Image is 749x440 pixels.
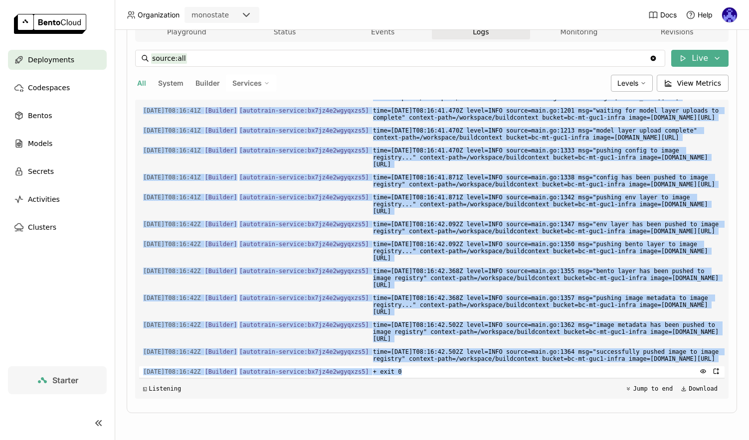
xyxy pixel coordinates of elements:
span: [autotrain-service:bx7jz4e2wgyqxzs5] [239,348,369,355]
span: time=[DATE]T08:16:41.871Z level=INFO source=main.go:1342 msg="pushing env layer to image registry... [373,192,721,217]
button: View Metrics [657,75,729,92]
span: [Builder] [205,127,237,134]
a: Docs [648,10,677,20]
span: Services [232,79,262,88]
span: [autotrain-service:bx7jz4e2wgyqxzs5] [239,147,369,154]
span: Logs [473,27,489,36]
a: Activities [8,189,107,209]
span: Organization [138,10,180,19]
a: Starter [8,366,107,394]
span: Activities [28,193,60,205]
div: Help [686,10,713,20]
span: [autotrain-service:bx7jz4e2wgyqxzs5] [239,174,369,181]
span: 2025-09-26T08:16:42.368Z [143,293,201,303]
a: Secrets [8,161,107,181]
button: Download [678,383,721,395]
span: [Builder] [205,321,237,328]
button: Events [334,24,432,39]
div: monostate [191,10,229,20]
span: + exit 0 [373,366,721,377]
span: [autotrain-service:bx7jz4e2wgyqxzs5] [239,294,369,301]
span: [Builder] [205,107,237,114]
span: [Builder] [205,268,237,275]
button: Builder [193,77,222,90]
button: Live [671,50,729,67]
span: 2025-09-26T08:16:42.368Z [143,266,201,277]
a: Deployments [8,50,107,70]
span: Secrets [28,165,54,177]
span: time=[DATE]T08:16:42.368Z level=INFO source=main.go:1355 msg="bento layer has been pushed to imag... [373,266,721,291]
span: All [137,79,146,87]
a: Models [8,134,107,153]
img: Andrew correa [722,7,737,22]
span: time=[DATE]T08:16:42.368Z level=INFO source=main.go:1357 msg="pushing image metadata to image reg... [373,293,721,317]
button: Playground [138,24,236,39]
span: [Builder] [205,147,237,154]
span: time=[DATE]T08:16:41.470Z level=INFO source=main.go:1201 msg="waiting for model layer uploads to ... [373,105,721,123]
span: [autotrain-service:bx7jz4e2wgyqxzs5] [239,127,369,134]
span: Starter [52,375,78,385]
span: [autotrain-service:bx7jz4e2wgyqxzs5] [239,241,369,248]
span: 2025-09-26T08:16:41.470Z [143,105,201,116]
button: Jump to end [622,383,676,395]
span: time=[DATE]T08:16:42.092Z level=INFO source=main.go:1350 msg="pushing bento layer to image regist... [373,239,721,264]
span: [autotrain-service:bx7jz4e2wgyqxzs5] [239,321,369,328]
span: 2025-09-26T08:16:41.470Z [143,125,201,136]
button: Revisions [628,24,726,39]
span: 2025-09-26T08:16:41.872Z [143,192,201,203]
span: Docs [660,10,677,19]
button: Monitoring [530,24,628,39]
span: Codespaces [28,82,70,94]
span: time=[DATE]T08:16:41.470Z level=INFO source=main.go:1213 msg="model layer upload complete" contex... [373,125,721,143]
svg: Clear value [649,54,657,62]
span: time=[DATE]T08:16:41.470Z level=INFO source=main.go:1333 msg="pushing config to image registry...... [373,145,721,170]
span: Builder [195,79,220,87]
span: [Builder] [205,194,237,201]
span: Bentos [28,110,52,122]
span: time=[DATE]T08:16:42.092Z level=INFO source=main.go:1347 msg="env layer has been pushed to image ... [373,219,721,237]
span: 2025-09-26T08:16:41.470Z [143,145,201,156]
span: Models [28,138,52,149]
input: Selected monostate. [230,10,231,20]
span: [Builder] [205,348,237,355]
span: Deployments [28,54,74,66]
span: time=[DATE]T08:16:42.502Z level=INFO source=main.go:1364 msg="successfully pushed image to image ... [373,346,721,364]
a: Bentos [8,106,107,126]
span: time=[DATE]T08:16:42.502Z level=INFO source=main.go:1362 msg="image metadata has been pushed to i... [373,319,721,344]
span: [autotrain-service:bx7jz4e2wgyqxzs5] [239,368,369,375]
span: 2025-09-26T08:16:42.504Z [143,366,201,377]
img: logo [14,14,86,34]
div: Levels [611,75,653,92]
span: [Builder] [205,368,237,375]
span: time=[DATE]T08:16:41.871Z level=INFO source=main.go:1338 msg="config has been pushed to image reg... [373,172,721,190]
a: Clusters [8,217,107,237]
span: 2025-09-26T08:16:42.092Z [143,239,201,250]
button: Status [236,24,334,39]
span: 2025-09-26T08:16:42.503Z [143,319,201,330]
div: Listening [143,385,181,392]
div: Services [226,75,276,92]
span: Levels [617,79,638,87]
button: All [135,77,148,90]
span: [Builder] [205,241,237,248]
a: Codespaces [8,78,107,98]
span: [autotrain-service:bx7jz4e2wgyqxzs5] [239,107,369,114]
span: System [158,79,184,87]
span: 2025-09-26T08:16:41.871Z [143,172,201,183]
span: [autotrain-service:bx7jz4e2wgyqxzs5] [239,194,369,201]
span: [Builder] [205,221,237,228]
span: [autotrain-service:bx7jz4e2wgyqxzs5] [239,221,369,228]
span: 2025-09-26T08:16:42.092Z [143,219,201,230]
span: Help [698,10,713,19]
input: Search [151,50,649,66]
span: [Builder] [205,174,237,181]
span: View Metrics [677,78,722,88]
span: [Builder] [205,294,237,301]
span: [autotrain-service:bx7jz4e2wgyqxzs5] [239,268,369,275]
span: ◱ [143,385,147,392]
span: Clusters [28,221,56,233]
button: System [156,77,186,90]
span: 2025-09-26T08:16:42.503Z [143,346,201,357]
